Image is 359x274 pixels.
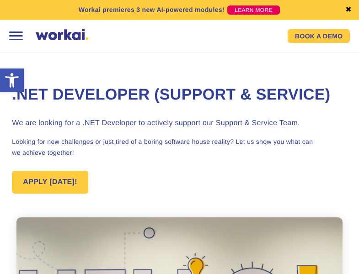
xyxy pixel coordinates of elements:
[12,84,347,105] h1: .NET Developer (Support & Service)
[345,6,352,14] a: ✖
[227,5,280,15] a: LEARN MORE
[12,171,88,194] a: APPLY [DATE]!
[288,29,350,43] a: BOOK A DEMO
[79,5,225,15] p: Workai premieres 3 new AI-powered modules!
[12,136,347,158] p: Looking for new challenges or just tired of a boring software house reality? Let us show you what...
[12,118,347,129] h3: We are looking for a .NET Developer to actively support our Support & Service Team.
